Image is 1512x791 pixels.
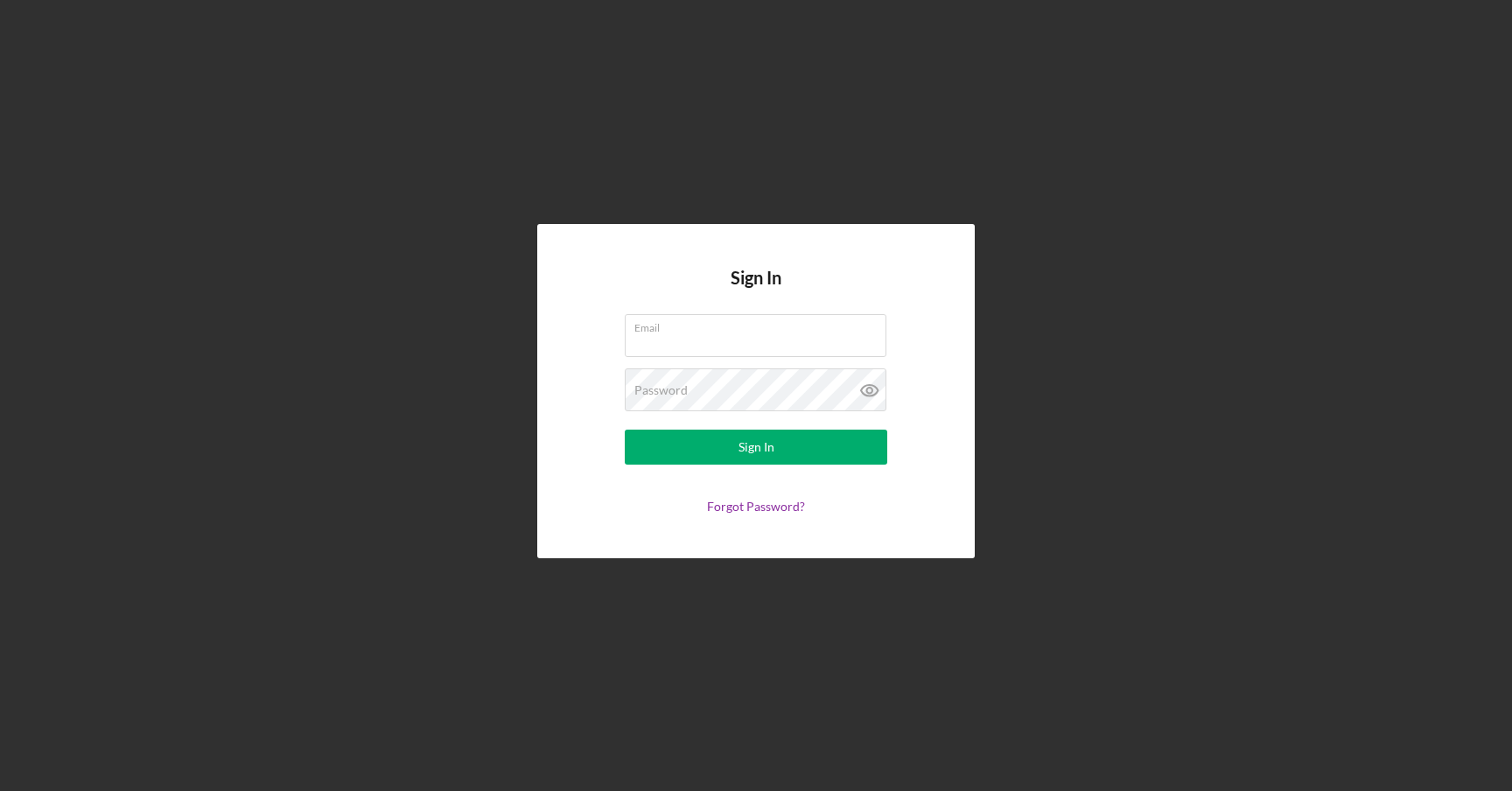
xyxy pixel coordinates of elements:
button: Sign In [625,430,887,465]
div: Sign In [738,430,774,465]
a: Forgot Password? [707,499,805,514]
label: Password [634,383,688,397]
h4: Sign In [731,268,781,314]
label: Email [634,315,886,334]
